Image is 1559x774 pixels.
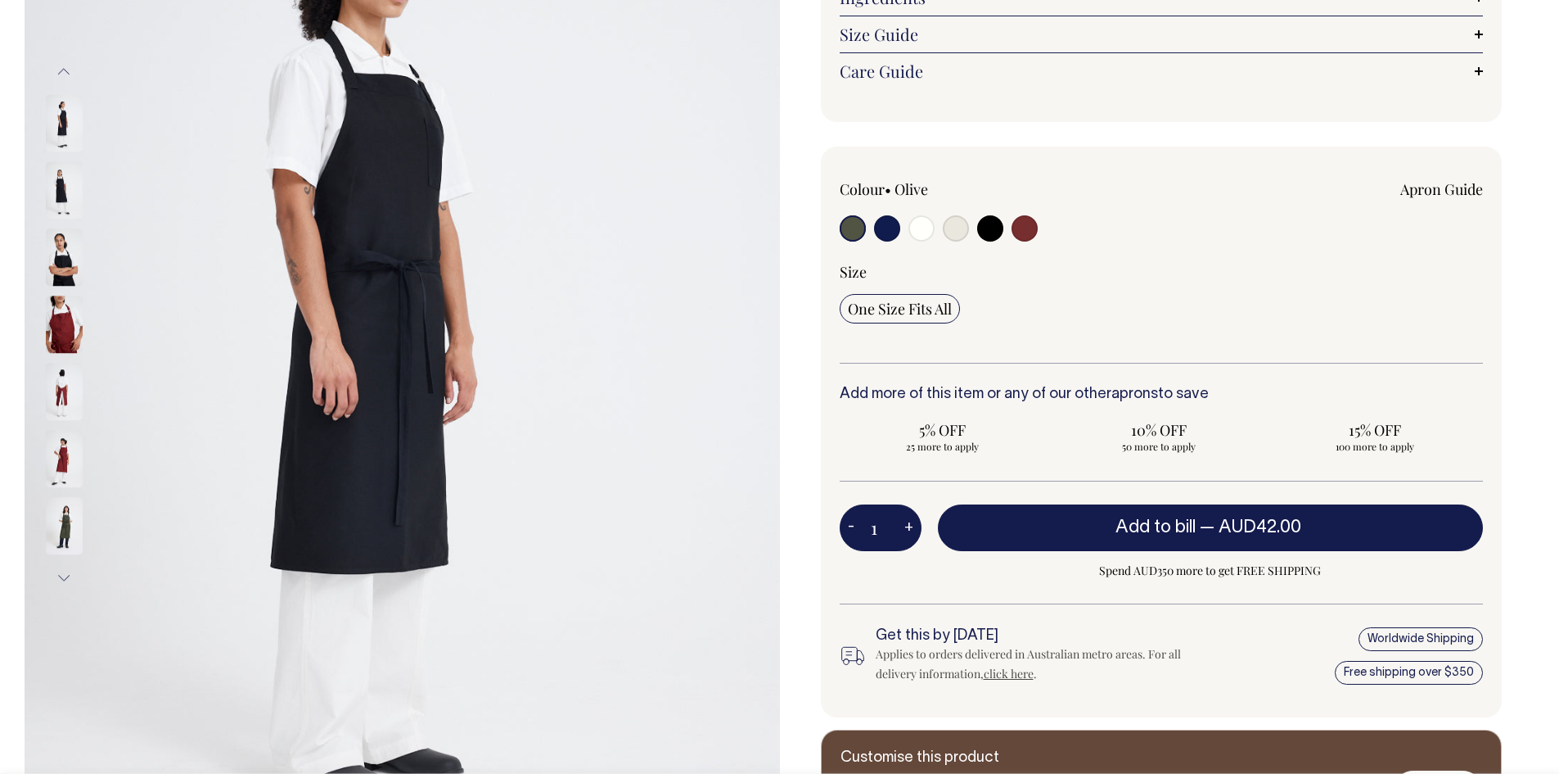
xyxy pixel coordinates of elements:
[840,750,1102,767] h6: Customise this product
[1111,387,1158,401] a: aprons
[885,179,891,199] span: •
[1064,420,1254,440] span: 10% OFF
[46,296,83,354] img: burgundy
[52,53,76,90] button: Previous
[46,229,83,287] img: black
[848,299,952,319] span: One Size Fits All
[1272,415,1478,458] input: 15% OFF 100 more to apply
[876,628,1192,645] h6: Get this by [DATE]
[848,440,1038,453] span: 25 more to apply
[1280,420,1470,440] span: 15% OFF
[1200,519,1305,536] span: —
[46,431,83,488] img: Birdy Apron
[896,512,921,545] button: +
[1115,519,1196,536] span: Add to bill
[894,179,928,199] label: Olive
[52,560,76,597] button: Next
[848,420,1038,440] span: 5% OFF
[1056,415,1262,458] input: 10% OFF 50 more to apply
[1280,440,1470,453] span: 100 more to apply
[1219,519,1301,536] span: AUD42.00
[46,498,83,555] img: olive
[840,294,960,324] input: One Size Fits All
[840,179,1097,199] div: Colour
[840,262,1484,282] div: Size
[984,666,1034,681] a: click here
[46,95,83,152] img: black
[840,512,863,545] button: -
[1400,179,1483,199] a: Apron Guide
[876,645,1192,684] div: Applies to orders delivered in Australian metro areas. For all delivery information, .
[938,561,1484,581] span: Spend AUD350 more to get FREE SHIPPING
[840,387,1484,403] h6: Add more of this item or any of our other to save
[46,162,83,220] img: black
[840,61,1484,81] a: Care Guide
[1064,440,1254,453] span: 50 more to apply
[840,25,1484,44] a: Size Guide
[46,364,83,421] img: burgundy
[840,415,1046,458] input: 5% OFF 25 more to apply
[938,505,1484,550] button: Add to bill —AUD42.00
